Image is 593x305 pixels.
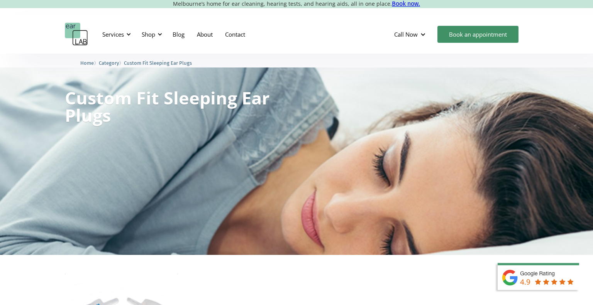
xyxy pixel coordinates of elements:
a: Book an appointment [437,26,518,43]
div: Call Now [388,23,434,46]
span: Custom Fit Sleeping Ear Plugs [124,60,192,66]
a: home [65,23,88,46]
a: Category [99,59,119,66]
span: Home [80,60,94,66]
div: Call Now [394,30,418,38]
li: 〉 [99,59,124,67]
a: Contact [219,23,251,45]
div: Services [98,23,133,46]
div: Shop [142,30,155,38]
a: Blog [166,23,191,45]
a: Home [80,59,94,66]
a: About [191,23,219,45]
div: Services [102,30,124,38]
h1: Custom Fit Sleeping Ear Plugs [65,89,270,124]
span: Category [99,60,119,66]
div: Shop [137,23,164,46]
li: 〉 [80,59,99,67]
a: Custom Fit Sleeping Ear Plugs [124,59,192,66]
